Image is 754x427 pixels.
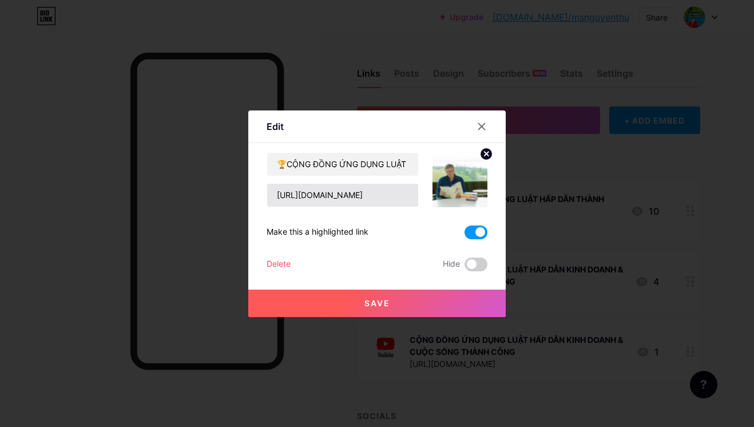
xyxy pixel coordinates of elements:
div: Edit [267,120,284,133]
span: Save [364,298,390,308]
img: link_thumbnail [432,152,487,207]
input: Title [267,153,418,176]
div: Make this a highlighted link [267,226,368,239]
button: Save [248,290,506,317]
div: Delete [267,258,291,271]
span: Hide [443,258,460,271]
input: URL [267,184,418,207]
